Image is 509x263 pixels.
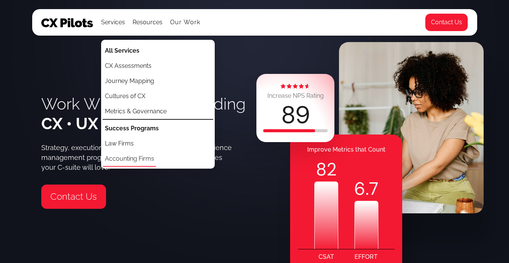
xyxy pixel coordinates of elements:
a: Metrics & Governance [103,104,169,119]
a: Journey Mapping [103,74,156,89]
a: Success Programs [103,119,161,136]
a: Law Firms [103,136,136,152]
div: Resources [133,9,162,35]
div: 89 [281,103,310,127]
div: Services [101,9,125,35]
strong: Success Programs [105,125,159,132]
div: 82 [314,157,338,182]
a: Contact Us [41,185,106,209]
span: CX • UX • EX [41,114,131,133]
code: 7 [369,177,378,201]
div: Resources [133,17,162,28]
div: . [354,177,378,201]
div: Increase NPS Rating [267,91,324,101]
a: Contact Us [425,13,468,31]
a: Accounting Firms [103,152,156,167]
div: Services [101,17,125,28]
a: CX Assessments [103,59,153,74]
a: Our Work [170,19,201,26]
a: All Services [103,42,141,59]
nav: Services [101,40,215,169]
h1: Work With Industry-Leading [41,94,246,134]
strong: All Services [105,47,139,54]
code: 6 [354,177,365,201]
div: Improve Metrics that Count [290,142,402,157]
div: Strategy, execution, & support for those leading experience management programs that actually pro... [41,143,237,172]
a: Cultures of CX [103,89,147,104]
